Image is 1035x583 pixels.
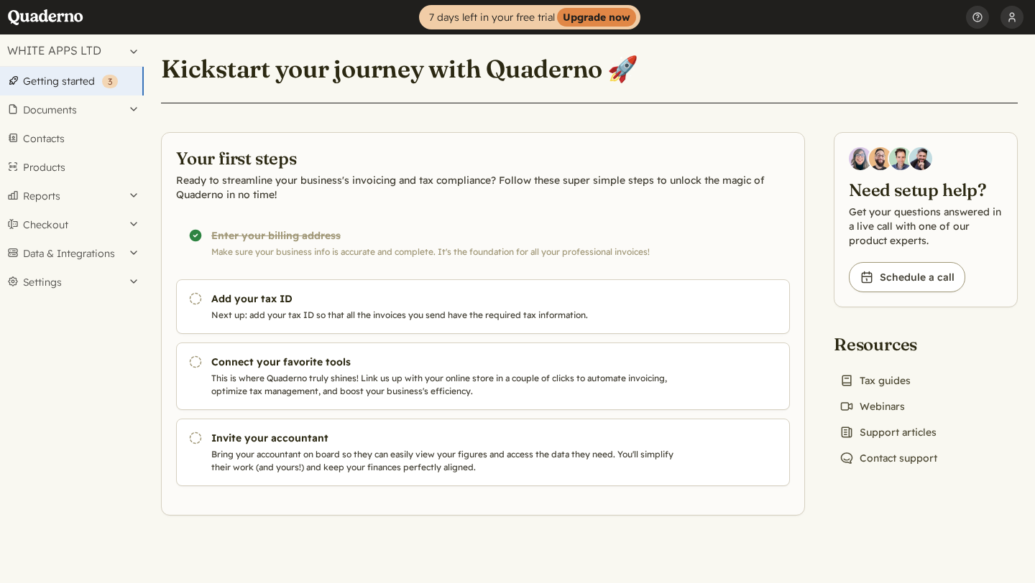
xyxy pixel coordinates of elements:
p: Ready to streamline your business's invoicing and tax compliance? Follow these super simple steps... [176,173,790,202]
a: Contact support [834,448,943,468]
h2: Your first steps [176,147,790,170]
strong: Upgrade now [557,8,636,27]
a: Support articles [834,422,942,442]
p: Get your questions answered in a live call with one of our product experts. [849,205,1003,248]
a: Add your tax ID Next up: add your tax ID so that all the invoices you send have the required tax ... [176,279,790,334]
h3: Invite your accountant [211,431,681,445]
img: Javier Rubio, DevRel at Quaderno [909,147,932,170]
h3: Connect your favorite tools [211,355,681,369]
p: Next up: add your tax ID so that all the invoices you send have the required tax information. [211,309,681,322]
h1: Kickstart your journey with Quaderno 🚀 [161,53,638,84]
span: 3 [108,76,112,87]
h2: Need setup help? [849,179,1003,202]
img: Ivo Oltmans, Business Developer at Quaderno [889,147,912,170]
a: Webinars [834,396,911,416]
a: Tax guides [834,370,916,391]
h3: Add your tax ID [211,291,681,306]
p: Bring your accountant on board so they can easily view your figures and access the data they need... [211,448,681,474]
img: Jairo Fumero, Account Executive at Quaderno [869,147,892,170]
a: Connect your favorite tools This is where Quaderno truly shines! Link us up with your online stor... [176,342,790,410]
a: 7 days left in your free trialUpgrade now [419,5,640,29]
a: Invite your accountant Bring your accountant on board so they can easily view your figures and ac... [176,419,790,486]
h2: Resources [834,333,943,356]
a: Schedule a call [849,262,965,292]
img: Diana Carrasco, Account Executive at Quaderno [849,147,872,170]
p: This is where Quaderno truly shines! Link us up with your online store in a couple of clicks to a... [211,372,681,398]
